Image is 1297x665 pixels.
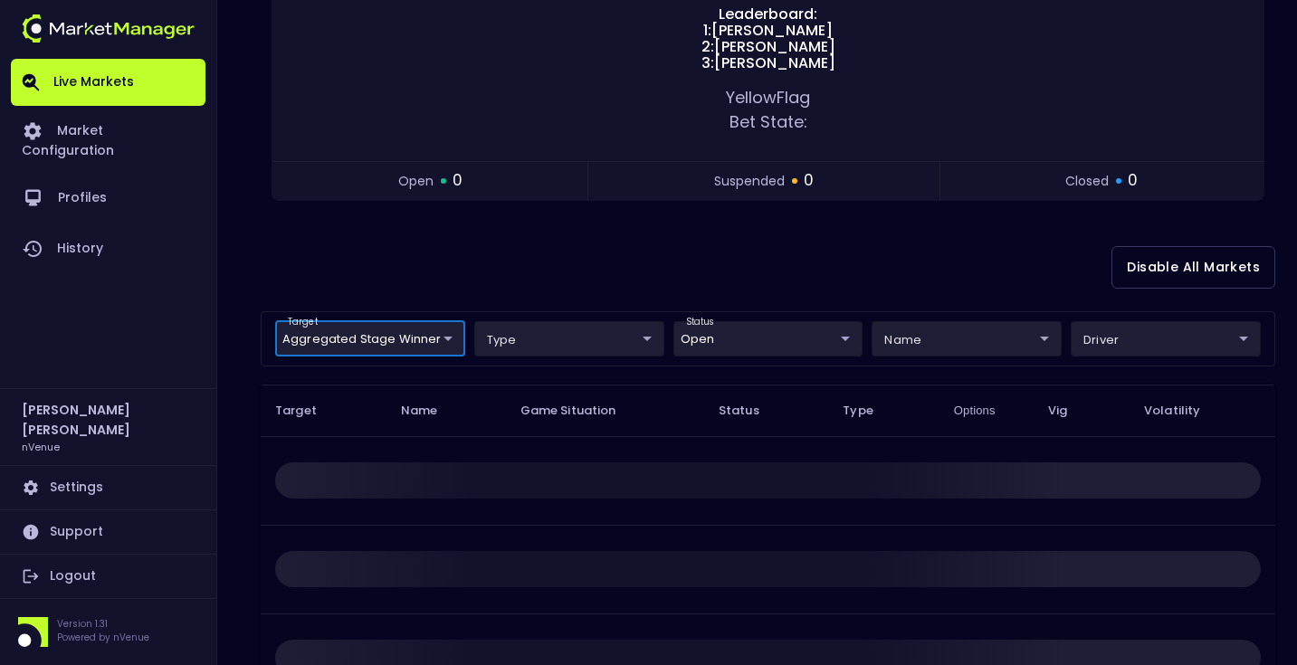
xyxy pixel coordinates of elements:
[275,403,340,419] span: Target
[730,110,807,133] span: Bet State:
[453,169,463,193] span: 0
[673,321,863,356] div: target
[11,510,205,554] a: Support
[696,55,841,71] span: 3: [PERSON_NAME]
[1065,172,1109,191] span: closed
[11,555,205,598] a: Logout
[11,59,205,106] a: Live Markets
[11,466,205,509] a: Settings
[520,403,640,419] span: Game Situation
[1128,169,1138,193] span: 0
[401,403,462,419] span: Name
[872,321,1062,356] div: target
[1048,403,1091,419] span: Vig
[726,86,810,109] span: yellow Flag
[57,631,149,644] p: Powered by nVenue
[22,14,195,43] img: logo
[713,6,823,23] span: Leaderboard:
[686,316,714,328] label: status
[275,321,465,356] div: target
[1111,246,1275,289] button: Disable All Markets
[11,223,205,274] a: History
[714,172,785,191] span: suspended
[11,617,205,647] div: Version 1.31Powered by nVenue
[11,173,205,223] a: Profiles
[22,440,60,453] h3: nVenue
[1071,321,1261,356] div: target
[696,39,841,55] span: 2: [PERSON_NAME]
[1144,403,1224,419] span: Volatility
[57,617,149,631] p: Version 1.31
[939,385,1034,436] th: Options
[398,172,434,191] span: open
[698,23,838,39] span: 1: [PERSON_NAME]
[719,403,783,419] span: Status
[843,403,897,419] span: Type
[22,400,195,440] h2: [PERSON_NAME] [PERSON_NAME]
[11,106,205,173] a: Market Configuration
[288,316,318,328] label: target
[804,169,814,193] span: 0
[474,321,664,356] div: target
